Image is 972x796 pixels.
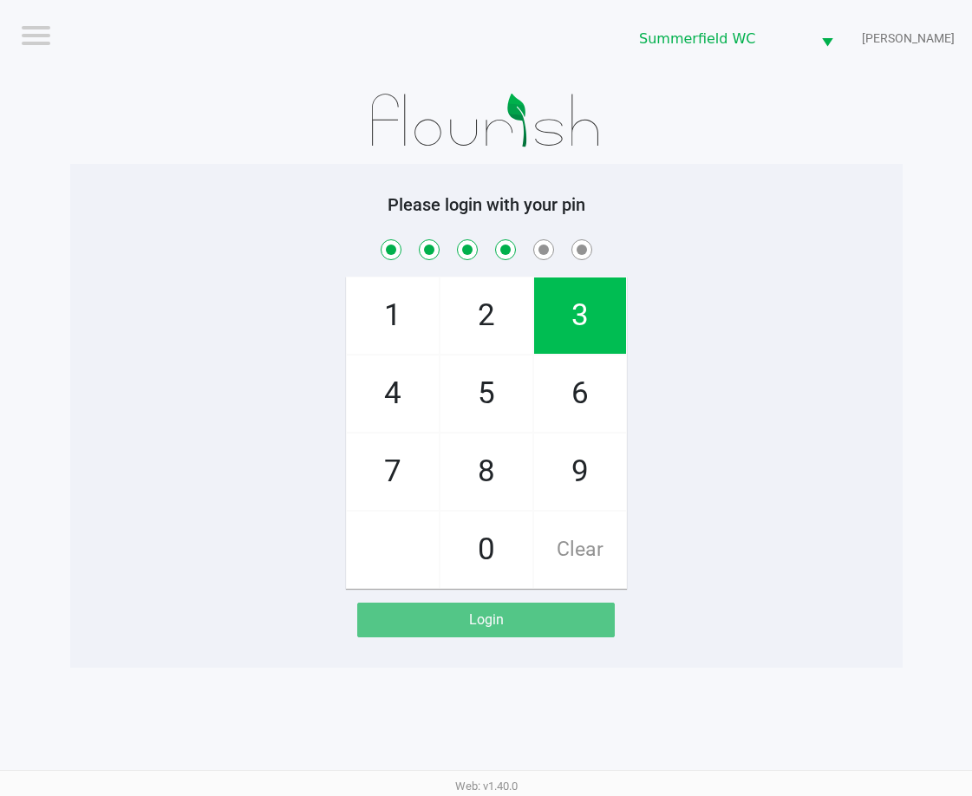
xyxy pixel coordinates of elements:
[534,512,626,588] span: Clear
[347,277,439,354] span: 1
[811,18,844,59] button: Select
[440,512,532,588] span: 0
[347,356,439,432] span: 4
[455,780,518,793] span: Web: v1.40.0
[534,277,626,354] span: 3
[862,29,955,48] span: [PERSON_NAME]
[347,434,439,510] span: 7
[440,277,532,354] span: 2
[534,356,626,432] span: 6
[639,29,800,49] span: Summerfield WC
[440,356,532,432] span: 5
[83,194,890,215] h5: Please login with your pin
[440,434,532,510] span: 8
[534,434,626,510] span: 9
